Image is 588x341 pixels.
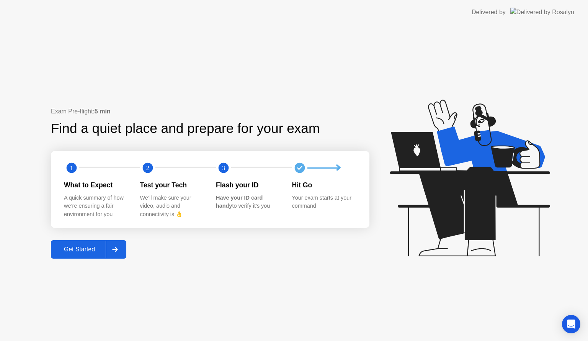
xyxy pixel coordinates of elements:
div: What to Expect [64,180,128,190]
button: Get Started [51,240,126,259]
div: Open Intercom Messenger [562,315,580,333]
div: Find a quiet place and prepare for your exam [51,118,321,139]
div: Your exam starts at your command [292,194,356,210]
div: Flash your ID [216,180,280,190]
div: Get Started [53,246,106,253]
div: Hit Go [292,180,356,190]
b: Have your ID card handy [216,195,263,209]
div: to verify it’s you [216,194,280,210]
text: 2 [146,164,149,172]
div: Delivered by [472,8,506,17]
img: Delivered by Rosalyn [510,8,574,16]
div: Exam Pre-flight: [51,107,369,116]
div: A quick summary of how we’re ensuring a fair environment for you [64,194,128,219]
text: 1 [70,164,73,172]
b: 5 min [95,108,111,115]
div: Test your Tech [140,180,204,190]
div: We’ll make sure your video, audio and connectivity is 👌 [140,194,204,219]
text: 3 [222,164,225,172]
